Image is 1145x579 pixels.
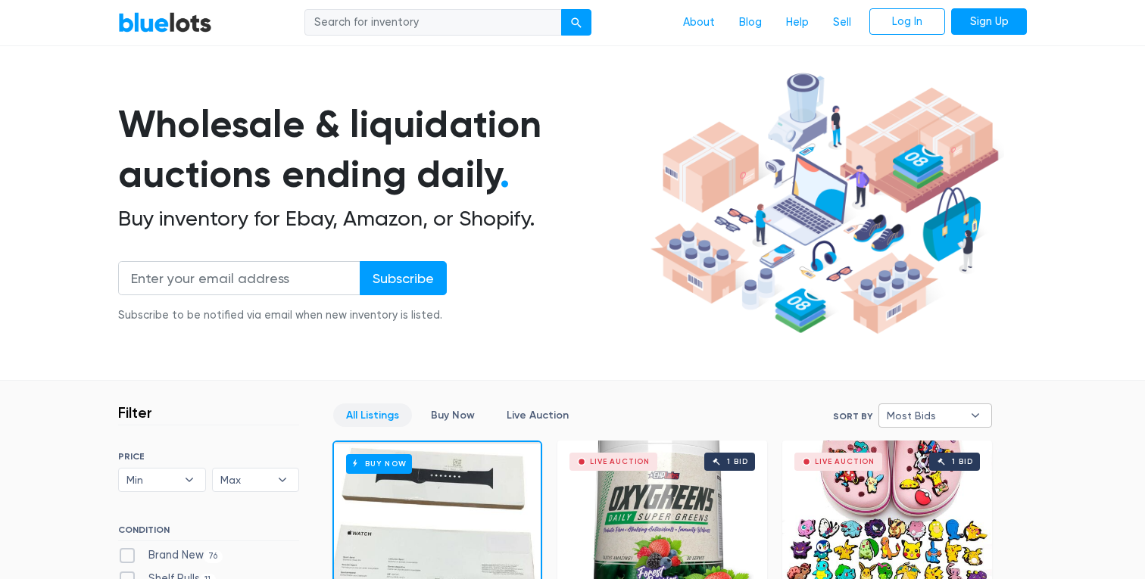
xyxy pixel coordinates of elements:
[118,206,645,232] h2: Buy inventory for Ebay, Amazon, or Shopify.
[727,458,747,465] div: 1 bid
[951,8,1027,36] a: Sign Up
[360,261,447,295] input: Subscribe
[118,99,645,200] h1: Wholesale & liquidation auctions ending daily
[126,468,176,491] span: Min
[220,468,270,491] span: Max
[173,468,205,491] b: ▾
[821,8,863,37] a: Sell
[118,11,212,33] a: BlueLots
[304,9,562,36] input: Search for inventory
[267,468,298,491] b: ▾
[204,550,223,562] span: 76
[959,404,991,427] b: ▾
[118,307,447,324] div: Subscribe to be notified via email when new inventory is listed.
[500,151,510,197] span: .
[118,451,299,462] h6: PRICE
[346,454,412,473] h6: Buy Now
[815,458,875,465] div: Live Auction
[671,8,727,37] a: About
[774,8,821,37] a: Help
[333,403,412,427] a: All Listings
[590,458,650,465] div: Live Auction
[952,458,972,465] div: 1 bid
[118,403,152,422] h3: Filter
[727,8,774,37] a: Blog
[494,403,582,427] a: Live Auction
[118,261,360,295] input: Enter your email address
[869,8,945,36] a: Log In
[833,409,872,423] label: Sort By
[118,525,299,541] h6: CONDITION
[118,547,223,564] label: Brand New
[418,403,488,427] a: Buy Now
[645,66,1004,341] img: hero-ee84e7d0318cb26816c560f6b4441b76977f77a177738b4e94f68c95b2b83dbb.png
[887,404,962,427] span: Most Bids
